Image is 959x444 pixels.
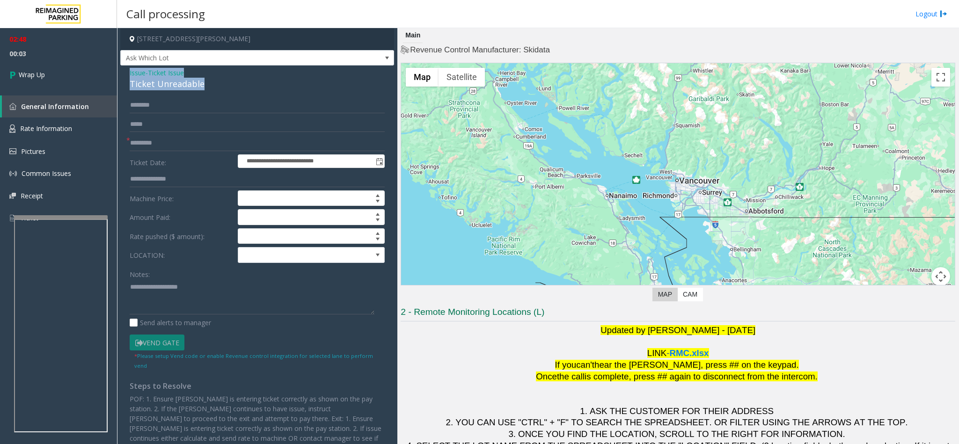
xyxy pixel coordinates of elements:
span: Decrease value [371,198,384,206]
img: logout [940,9,947,19]
a: RMC.xlsx [670,350,709,357]
span: 3. ONCE YOU FIND THE LOCATION, SCROLL TO THE RIGHT FOR INFORMATION. [508,429,845,439]
label: Machine Price: [127,190,235,206]
span: - [146,68,184,77]
h3: 2 - Remote Monitoring Locations (L) [401,306,955,321]
span: LINK [647,348,666,358]
span: Ask Which Lot [121,51,339,66]
img: 'icon' [9,170,17,177]
span: Wrap Up [19,70,45,80]
span: Updated by [PERSON_NAME] - [DATE] [600,325,755,335]
button: Show street map [406,68,439,87]
div: Ticket Unreadable [130,78,385,90]
a: Logout [915,9,947,19]
label: Amount Paid: [127,209,235,225]
button: Vend Gate [130,335,184,350]
label: Send alerts to manager [130,318,211,328]
span: Common Issues [22,169,71,178]
h4: Steps to Resolve [130,382,385,391]
label: Rate pushed ($ amount): [127,228,235,244]
img: 'icon' [9,124,15,133]
span: can't [576,360,594,370]
span: hear the [PERSON_NAME], press ## on the keypad. [594,360,799,370]
span: General Information [21,102,89,111]
span: Increase value [371,210,384,217]
button: Show satellite imagery [439,68,485,87]
span: If you [555,360,577,370]
span: Once [536,371,557,381]
span: Increase value [371,191,384,198]
span: Pictures [21,147,45,156]
button: Toggle fullscreen view [931,68,950,87]
img: Google [403,285,434,297]
img: 'icon' [9,148,16,154]
span: 1. ASK THE CUSTOMER FOR THEIR ADDRESS [580,406,774,416]
span: Rate Information [20,124,72,133]
span: - [666,348,669,358]
label: Map [652,288,678,301]
label: Ticket Date: [127,154,235,168]
a: Open this area in Google Maps (opens a new window) [403,285,434,297]
h3: Call processing [122,2,210,25]
img: 'icon' [9,103,16,110]
span: 2. YOU CAN USE "CTRL" + "F" TO SEARCH THE SPREADSHEET. OR FILTER USING THE ARROWS AT THE TOP. [446,417,908,427]
h4: Revenue Control Manufacturer: Skidata [401,44,955,56]
span: Issue [130,68,146,78]
label: Notes: [130,266,150,279]
span: RMC.xlsx [670,348,709,358]
h4: [STREET_ADDRESS][PERSON_NAME] [120,28,394,50]
img: 'icon' [9,193,16,199]
button: Map camera controls [931,267,950,286]
span: Toggle popup [374,155,384,168]
span: Receipt [21,191,43,200]
small: Please setup Vend code or enable Revenue control integration for selected lane to perform vend [134,352,373,369]
span: Ticket Issue [148,68,184,78]
div: 601 West Cordova Street, Vancouver, BC [672,163,684,180]
div: Main [403,28,423,43]
img: 'icon' [9,214,15,222]
label: LOCATION: [127,247,235,263]
span: Ticket [20,213,38,222]
label: CAM [677,288,703,301]
span: is complete, press ## again to disconnect from the intercom. [585,371,818,381]
span: the call [557,371,585,381]
a: General Information [2,95,117,117]
span: Increase value [371,229,384,236]
span: Decrease value [371,217,384,225]
span: Decrease value [371,236,384,244]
